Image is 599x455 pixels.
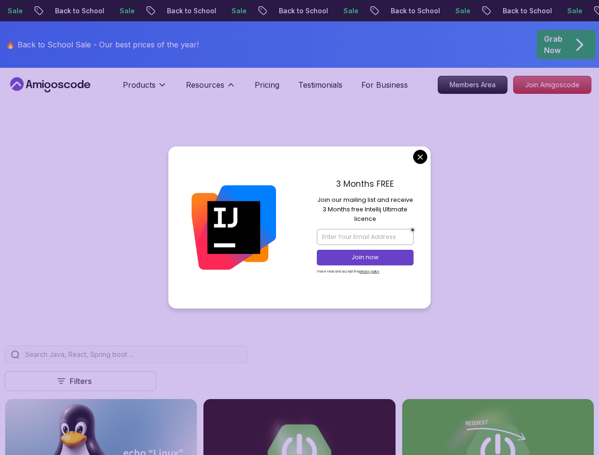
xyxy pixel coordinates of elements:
button: Filters [5,371,157,391]
p: Members Area [438,76,507,93]
p: Back to School [74,6,138,16]
p: Join Amigoscode [514,76,591,93]
a: Members Area [438,76,507,94]
button: Resources [186,79,236,98]
p: Resources [186,79,224,91]
p: Grab Now [544,33,562,56]
p: Back to School [185,6,250,16]
p: Filters [70,375,92,387]
a: Testimonials [298,79,342,91]
p: Back to School [297,6,362,16]
input: Search Java, React, Spring boot ... [23,350,241,359]
p: Back to School [409,6,474,16]
p: Sale [26,6,56,16]
a: Pricing [255,79,279,91]
p: Sale [474,6,504,16]
a: Join Amigoscode [513,76,591,94]
p: Sale [362,6,392,16]
p: Sale [138,6,168,16]
button: Products [123,79,167,98]
a: For Business [361,79,408,91]
p: Back to School [521,6,586,16]
p: Products [123,79,156,91]
p: 🔥 Back to School Sale - Our best prices of the year! [6,39,199,50]
p: Sale [250,6,280,16]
